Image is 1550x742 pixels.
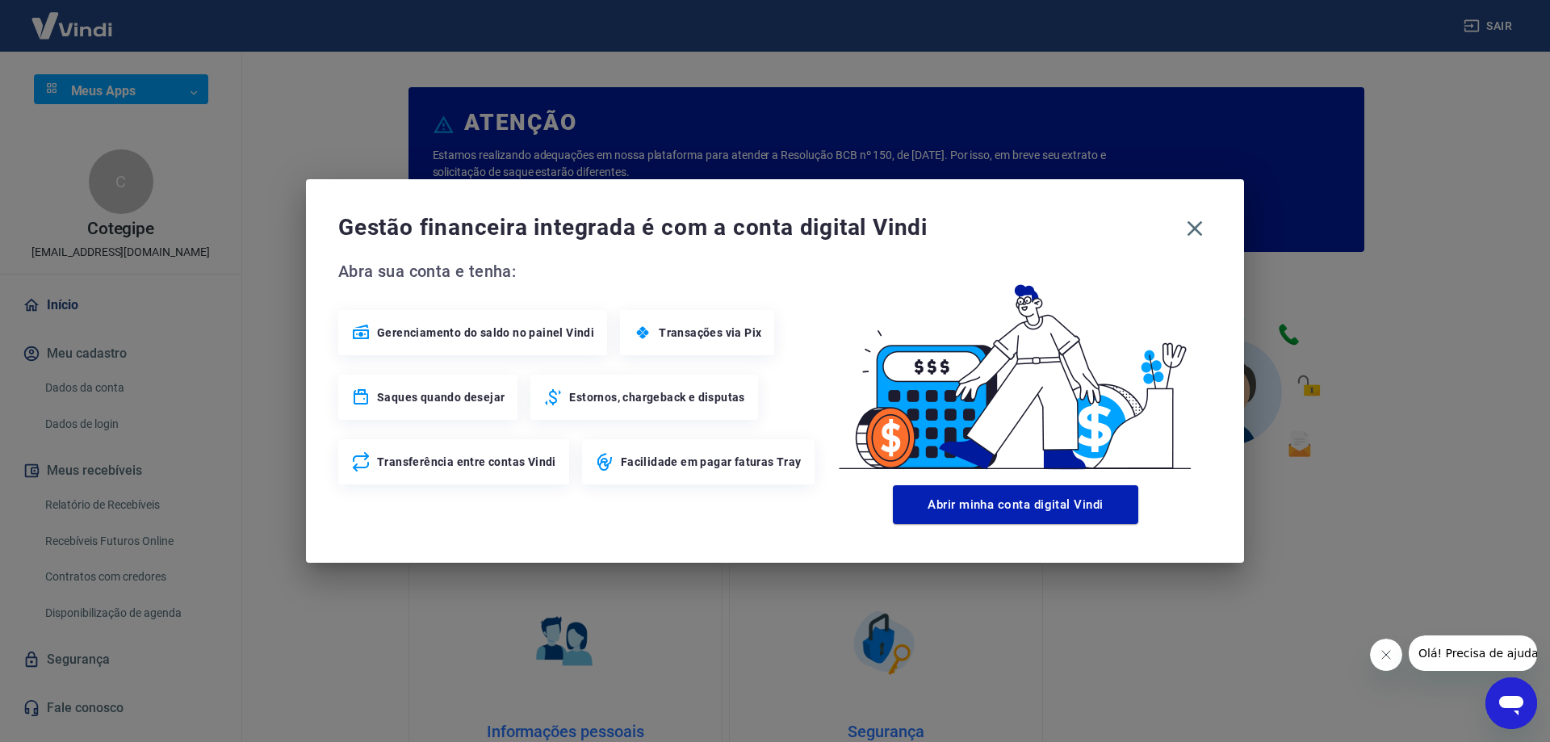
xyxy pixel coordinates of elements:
[377,454,556,470] span: Transferência entre contas Vindi
[1370,639,1402,671] iframe: Fechar mensagem
[1485,677,1537,729] iframe: Botão para abrir a janela de mensagens
[377,325,594,341] span: Gerenciamento do saldo no painel Vindi
[569,389,744,405] span: Estornos, chargeback e disputas
[659,325,761,341] span: Transações via Pix
[377,389,505,405] span: Saques quando desejar
[10,11,136,24] span: Olá! Precisa de ajuda?
[893,485,1138,524] button: Abrir minha conta digital Vindi
[1409,635,1537,671] iframe: Mensagem da empresa
[819,258,1212,479] img: Good Billing
[338,212,1178,244] span: Gestão financeira integrada é com a conta digital Vindi
[338,258,819,284] span: Abra sua conta e tenha:
[621,454,802,470] span: Facilidade em pagar faturas Tray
